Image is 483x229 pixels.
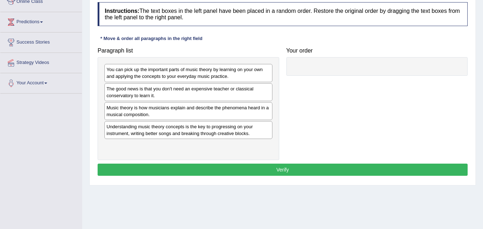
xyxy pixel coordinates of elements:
a: Strategy Videos [0,53,82,71]
div: Understanding music theory concepts is the key to progressing on your instrument, writing better ... [104,121,272,139]
div: The good news is that you don't need an expensive teacher or classical conservatory to learn it. [104,83,272,101]
a: Your Account [0,73,82,91]
div: * Move & order all paragraphs in the right field [98,35,205,42]
div: Music theory is how musicians explain and describe the phenomena heard in a musical composition. [104,102,272,120]
a: Predictions [0,12,82,30]
h4: The text boxes in the left panel have been placed in a random order. Restore the original order b... [98,2,468,26]
h4: Paragraph list [98,48,279,54]
h4: Your order [286,48,468,54]
b: Instructions: [105,8,139,14]
a: Success Stories [0,33,82,50]
button: Verify [98,164,468,176]
div: You can pick up the important parts of music theory by learning on your own and applying the conc... [104,64,272,82]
